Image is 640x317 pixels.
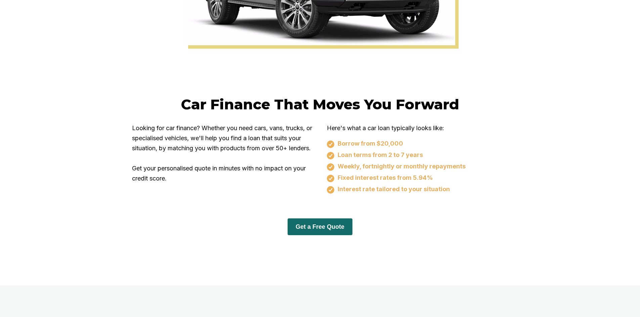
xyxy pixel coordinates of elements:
[327,151,508,159] div: Loan terms from 2 to 7 years
[327,123,508,133] p: Here's what a car loan typically looks like:
[288,218,352,235] button: Get a Free Quote
[327,140,508,148] div: Borrow from $20,000
[327,163,508,171] div: Weekly, fortnightly or monthly repayments
[132,123,313,183] p: Looking for car finance? Whether you need cars, vans, trucks, or specialised vehicles, we'll help...
[327,174,508,182] div: Fixed interest rates from 5.94%
[327,186,334,194] img: eligibility orange tick
[327,152,334,159] img: eligibility orange tick
[327,175,334,182] img: eligibility orange tick
[327,186,508,194] div: Interest rate tailored to your situation
[327,141,334,148] img: eligibility orange tick
[132,96,508,113] h2: Car Finance That Moves You Forward
[327,163,334,171] img: eligibility orange tick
